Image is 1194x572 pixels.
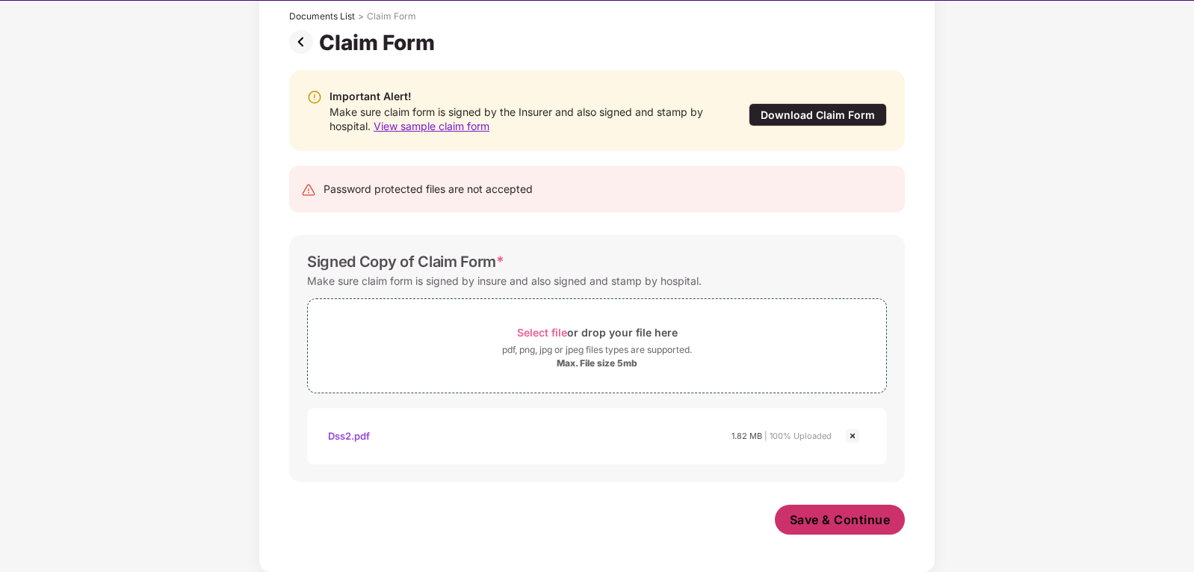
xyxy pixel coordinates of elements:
[374,120,489,132] span: View sample claim form
[324,181,533,197] div: Password protected files are not accepted
[289,30,319,54] img: svg+xml;base64,PHN2ZyBpZD0iUHJldi0zMngzMiIgeG1sbnM9Imh0dHA6Ly93d3cudzMub3JnLzIwMDAvc3ZnIiB3aWR0aD...
[301,182,316,197] img: svg+xml;base64,PHN2ZyB4bWxucz0iaHR0cDovL3d3dy53My5vcmcvMjAwMC9zdmciIHdpZHRoPSIyNCIgaGVpZ2h0PSIyNC...
[307,253,504,271] div: Signed Copy of Claim Form
[328,423,370,449] div: Dss2.pdf
[307,90,322,105] img: svg+xml;base64,PHN2ZyBpZD0iV2FybmluZ18tXzIweDIwIiBkYXRhLW5hbWU9Ildhcm5pbmcgLSAyMHgyMCIgeG1sbnM9Im...
[358,10,364,22] div: >
[731,431,762,441] span: 1.82 MB
[367,10,416,22] div: Claim Form
[775,505,906,535] button: Save & Continue
[330,105,718,133] div: Make sure claim form is signed by the Insurer and also signed and stamp by hospital.
[308,310,886,381] span: Select fileor drop your file herepdf, png, jpg or jpeg files types are supported.Max. File size 5mb
[517,322,678,342] div: or drop your file here
[319,30,441,55] div: Claim Form
[502,342,692,357] div: pdf, png, jpg or jpeg files types are supported.
[307,271,702,291] div: Make sure claim form is signed by insure and also signed and stamp by hospital.
[764,431,832,441] span: | 100% Uploaded
[790,511,891,528] span: Save & Continue
[749,103,887,126] div: Download Claim Form
[557,357,637,369] div: Max. File size 5mb
[517,326,567,339] span: Select file
[330,88,718,105] div: Important Alert!
[844,427,862,445] img: svg+xml;base64,PHN2ZyBpZD0iQ3Jvc3MtMjR4MjQiIHhtbG5zPSJodHRwOi8vd3d3LnczLm9yZy8yMDAwL3N2ZyIgd2lkdG...
[289,10,355,22] div: Documents List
